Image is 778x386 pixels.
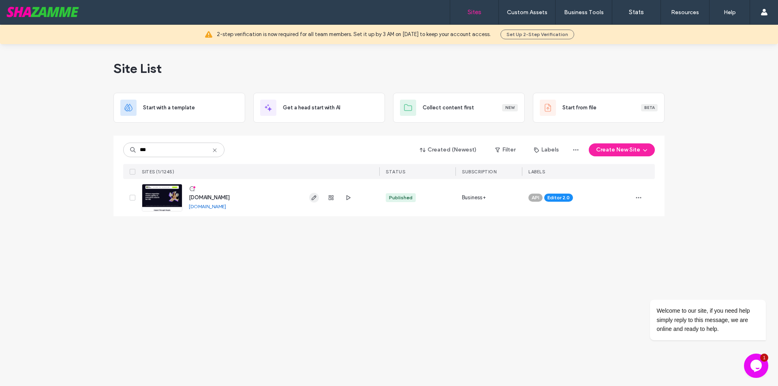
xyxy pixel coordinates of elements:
[462,194,486,202] span: Business+
[189,203,226,209] a: [DOMAIN_NAME]
[502,104,518,111] div: New
[217,30,491,38] span: 2-step verification is now required for all team members. Set it up by 3 AM on [DATE] to keep you...
[468,9,481,16] label: Sites
[629,9,644,16] label: Stats
[624,226,770,350] iframe: chat widget
[283,104,340,112] span: Get a head start with AI
[113,93,245,123] div: Start with a template
[143,104,195,112] span: Start with a template
[641,104,658,111] div: Beta
[423,104,474,112] span: Collect content first
[724,9,736,16] label: Help
[393,93,525,123] div: Collect content firstNew
[744,354,770,378] iframe: chat widget
[500,30,574,39] button: Set Up 2-Step Verification
[142,169,174,175] span: SITES (1/1245)
[413,143,484,156] button: Created (Newest)
[564,9,604,16] label: Business Tools
[532,194,539,201] span: API
[386,169,405,175] span: STATUS
[507,9,547,16] label: Custom Assets
[462,169,496,175] span: SUBSCRIPTION
[562,104,596,112] span: Start from file
[527,143,566,156] button: Labels
[189,194,230,200] a: [DOMAIN_NAME]
[18,6,35,13] span: Help
[487,143,524,156] button: Filter
[589,143,655,156] button: Create New Site
[671,9,699,16] label: Resources
[389,194,413,201] div: Published
[528,169,545,175] span: LABELS
[253,93,385,123] div: Get a head start with AI
[113,60,162,77] span: Site List
[547,194,570,201] span: Editor 2.0
[533,93,665,123] div: Start from fileBeta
